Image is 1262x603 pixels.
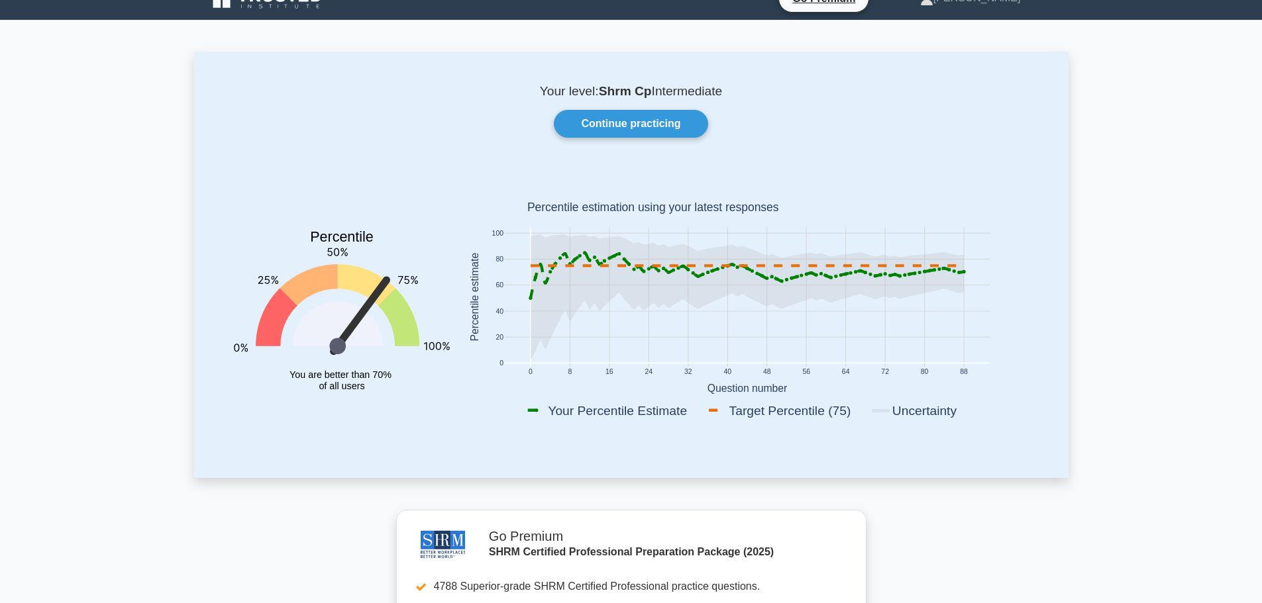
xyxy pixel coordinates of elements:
[802,369,810,376] text: 56
[605,369,613,376] text: 16
[527,201,778,214] text: Percentile estimation using your latest responses
[496,282,503,289] text: 60
[723,369,731,376] text: 40
[645,369,653,376] text: 24
[599,84,652,98] b: Shrm Cp
[762,369,770,376] text: 48
[226,83,1037,99] p: Your level: Intermediate
[468,253,480,342] text: Percentile estimate
[496,308,503,315] text: 40
[319,381,364,391] tspan: of all users
[920,369,928,376] text: 80
[881,369,889,376] text: 72
[496,334,503,341] text: 20
[492,230,503,237] text: 100
[289,369,392,380] tspan: You are better than 70%
[841,369,849,376] text: 64
[496,256,503,263] text: 80
[554,110,708,138] a: Continue practicing
[684,369,692,376] text: 32
[960,369,968,376] text: 88
[568,369,572,376] text: 8
[310,230,374,246] text: Percentile
[500,360,503,367] text: 0
[707,383,787,394] text: Question number
[528,369,532,376] text: 0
